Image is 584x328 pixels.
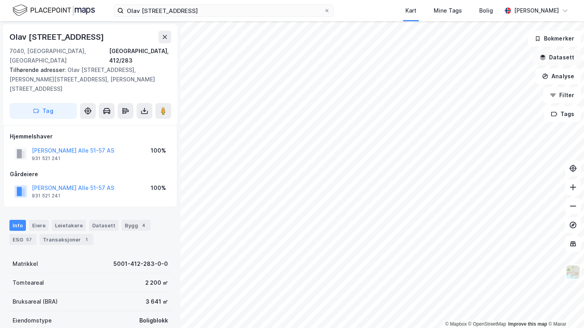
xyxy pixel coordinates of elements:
div: Eiere [29,220,49,231]
div: Leietakere [52,220,86,231]
div: Eiendomstype [13,316,52,325]
div: Olav [STREET_ADDRESS] [9,31,106,43]
div: 7040, [GEOGRAPHIC_DATA], [GEOGRAPHIC_DATA] [9,46,109,65]
div: Hjemmelshaver [10,132,171,141]
div: 100% [151,183,166,193]
div: Olav [STREET_ADDRESS], [PERSON_NAME][STREET_ADDRESS], [PERSON_NAME][STREET_ADDRESS] [9,65,165,94]
div: Bygg [122,220,151,231]
div: Matrikkel [13,259,38,269]
div: 5001-412-283-0-0 [113,259,168,269]
div: 2 200 ㎡ [145,278,168,287]
div: Kart [405,6,416,15]
button: Tags [544,106,581,122]
div: Info [9,220,26,231]
button: Datasett [533,50,581,65]
div: Transaksjoner [40,234,93,245]
div: Boligblokk [139,316,168,325]
img: Z [566,265,580,280]
button: Filter [543,87,581,103]
div: 4 [140,221,148,229]
div: ESG [9,234,36,245]
div: 1 [82,236,90,243]
button: Analyse [535,68,581,84]
div: [PERSON_NAME] [514,6,559,15]
div: 57 [25,236,33,243]
div: Datasett [89,220,119,231]
span: Tilhørende adresser: [9,66,68,73]
div: Bruksareal (BRA) [13,297,58,306]
div: 931 521 241 [32,155,60,162]
img: logo.f888ab2527a4732fd821a326f86c7f29.svg [13,4,95,17]
div: [GEOGRAPHIC_DATA], 412/283 [109,46,171,65]
input: Søk på adresse, matrikkel, gårdeiere, leietakere eller personer [124,5,324,17]
iframe: Chat Widget [545,290,584,328]
a: Mapbox [445,321,467,327]
button: Bokmerker [528,31,581,46]
div: Mine Tags [434,6,462,15]
div: 100% [151,146,166,155]
button: Tag [9,103,77,119]
div: Tomteareal [13,278,44,287]
a: Improve this map [508,321,547,327]
div: Bolig [479,6,493,15]
a: OpenStreetMap [468,321,506,327]
div: 931 521 241 [32,193,60,199]
div: 3 641 ㎡ [146,297,168,306]
div: Gårdeiere [10,170,171,179]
